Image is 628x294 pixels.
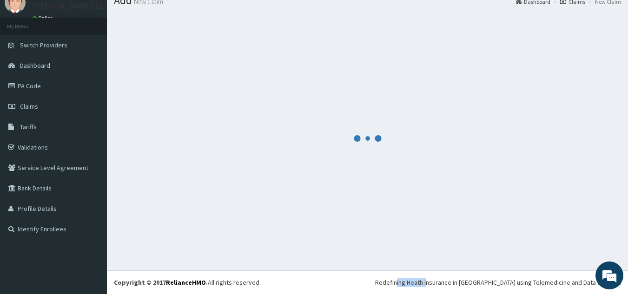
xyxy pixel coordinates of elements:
footer: All rights reserved. [107,270,628,294]
span: We're online! [54,88,128,182]
a: Online [33,15,55,21]
span: Switch Providers [20,41,67,49]
span: Tariffs [20,123,37,131]
img: d_794563401_company_1708531726252_794563401 [17,46,38,70]
strong: Copyright © 2017 . [114,278,208,287]
span: Claims [20,102,38,111]
div: Redefining Heath Insurance in [GEOGRAPHIC_DATA] using Telemedicine and Data Science! [375,278,621,287]
p: [PERSON_NAME] CLINIC LTD [33,2,134,10]
div: Minimize live chat window [152,5,175,27]
span: Dashboard [20,61,50,70]
textarea: Type your message and hit 'Enter' [5,196,177,228]
svg: audio-loading [354,124,382,152]
div: Chat with us now [48,52,156,64]
a: RelianceHMO [166,278,206,287]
